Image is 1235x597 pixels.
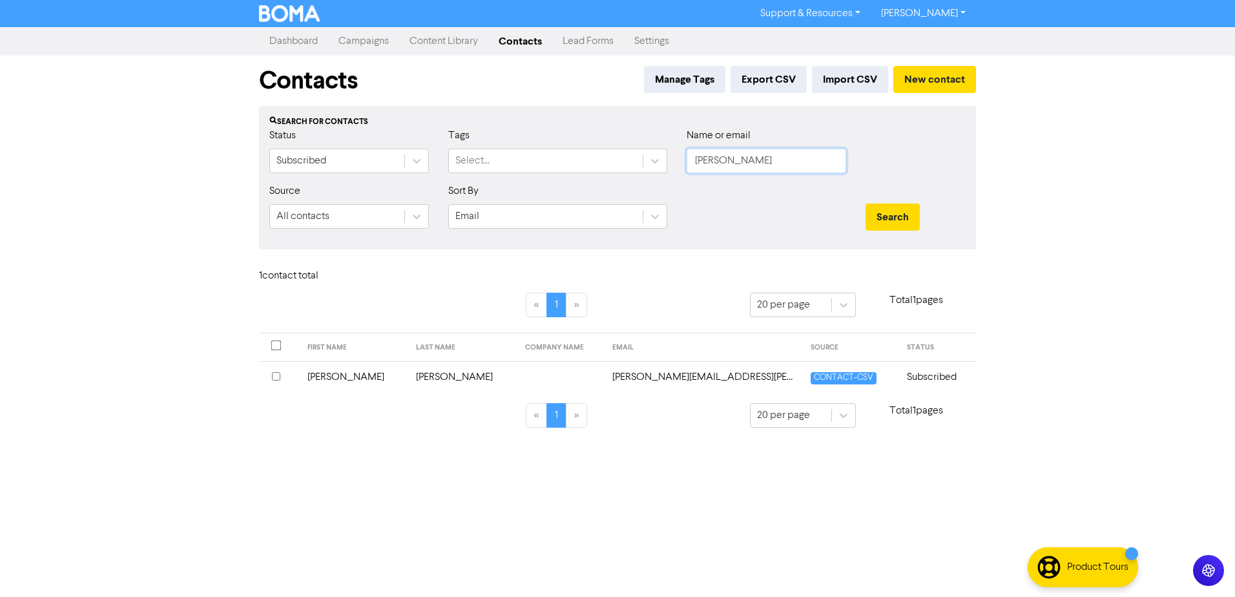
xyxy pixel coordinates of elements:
[893,66,976,93] button: New contact
[866,204,920,231] button: Search
[687,128,751,143] label: Name or email
[259,28,328,54] a: Dashboard
[276,153,326,169] div: Subscribed
[448,128,470,143] label: Tags
[488,28,552,54] a: Contacts
[455,209,479,224] div: Email
[269,116,966,128] div: Search for contacts
[644,66,725,93] button: Manage Tags
[750,3,871,24] a: Support & Resources
[803,333,899,362] th: SOURCE
[276,209,329,224] div: All contacts
[871,3,976,24] a: [PERSON_NAME]
[448,183,479,199] label: Sort By
[546,293,566,317] a: Page 1 is your current page
[757,408,810,423] div: 20 per page
[399,28,488,54] a: Content Library
[757,297,810,313] div: 20 per page
[546,403,566,428] a: Page 1 is your current page
[731,66,807,93] button: Export CSV
[812,66,888,93] button: Import CSV
[408,361,517,393] td: [PERSON_NAME]
[811,372,877,384] span: CONTACT-CSV
[856,293,976,308] p: Total 1 pages
[1170,535,1235,597] iframe: Chat Widget
[300,333,409,362] th: FIRST NAME
[899,361,976,393] td: Subscribed
[300,361,409,393] td: [PERSON_NAME]
[259,5,320,22] img: BOMA Logo
[259,66,358,96] h1: Contacts
[605,333,803,362] th: EMAIL
[269,128,296,143] label: Status
[517,333,605,362] th: COMPANY NAME
[408,333,517,362] th: LAST NAME
[455,153,490,169] div: Select...
[259,270,362,282] h6: 1 contact total
[605,361,803,393] td: jessi.mcfarlane@outlook.com
[552,28,624,54] a: Lead Forms
[624,28,680,54] a: Settings
[328,28,399,54] a: Campaigns
[856,403,976,419] p: Total 1 pages
[269,183,300,199] label: Source
[899,333,976,362] th: STATUS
